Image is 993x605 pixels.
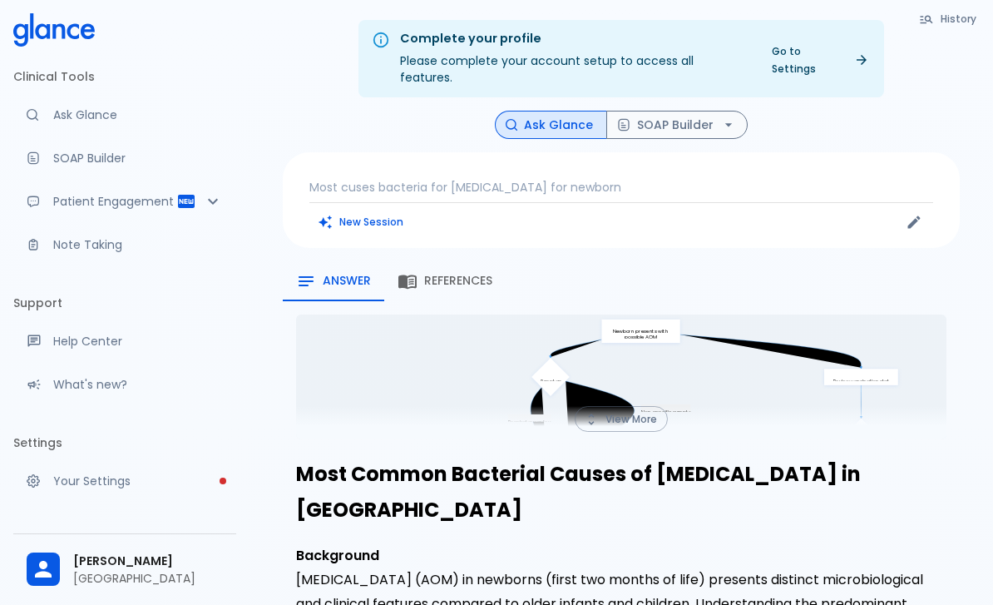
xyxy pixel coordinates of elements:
span: [PERSON_NAME] [73,553,223,570]
a: Please complete account setup [13,463,236,499]
h2: Most Common Bacterial Causes of [MEDICAL_DATA] in [GEOGRAPHIC_DATA] [296,456,946,528]
div: Recent updates and feature releases [13,366,236,403]
p: Ask Glance [53,107,223,123]
a: Go to Settings [762,39,877,81]
a: Get help from our support team [13,323,236,360]
button: Ask Glance [495,111,607,140]
button: View More [575,406,668,432]
span: Answer [323,274,371,289]
p: Help Center [53,333,223,350]
strong: Background [296,546,379,565]
p: Symptoms [540,379,566,384]
span: References [424,274,492,289]
li: Support [13,283,236,323]
button: SOAP Builder [606,111,748,140]
p: What's new? [53,376,223,393]
button: Clears all inputs and results. [309,210,413,234]
div: Patient Reports & Referrals [13,183,236,220]
a: Docugen: Compose a clinical documentation in seconds [13,140,236,176]
div: Please complete your account setup to access all features. [400,25,748,92]
p: Patient Engagement [53,193,176,210]
p: SOAP Builder [53,150,223,166]
button: History [911,7,986,31]
a: Moramiz: Find ICD10AM codes instantly [13,97,236,133]
a: Advanced note-taking [13,226,236,263]
p: Review vaccination status [833,379,893,384]
p: Note Taking [53,236,223,253]
p: Newborn presents with possible AOM [610,329,670,340]
p: Most cuses bacteria for [MEDICAL_DATA] for newborn [309,179,933,196]
li: Clinical Tools [13,57,236,97]
div: Complete your profile [400,30,748,48]
p: [GEOGRAPHIC_DATA] [73,570,223,587]
li: Settings [13,423,236,463]
p: Your Settings [53,473,223,489]
button: Edit [902,210,926,235]
div: [PERSON_NAME][GEOGRAPHIC_DATA] [13,541,236,598]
